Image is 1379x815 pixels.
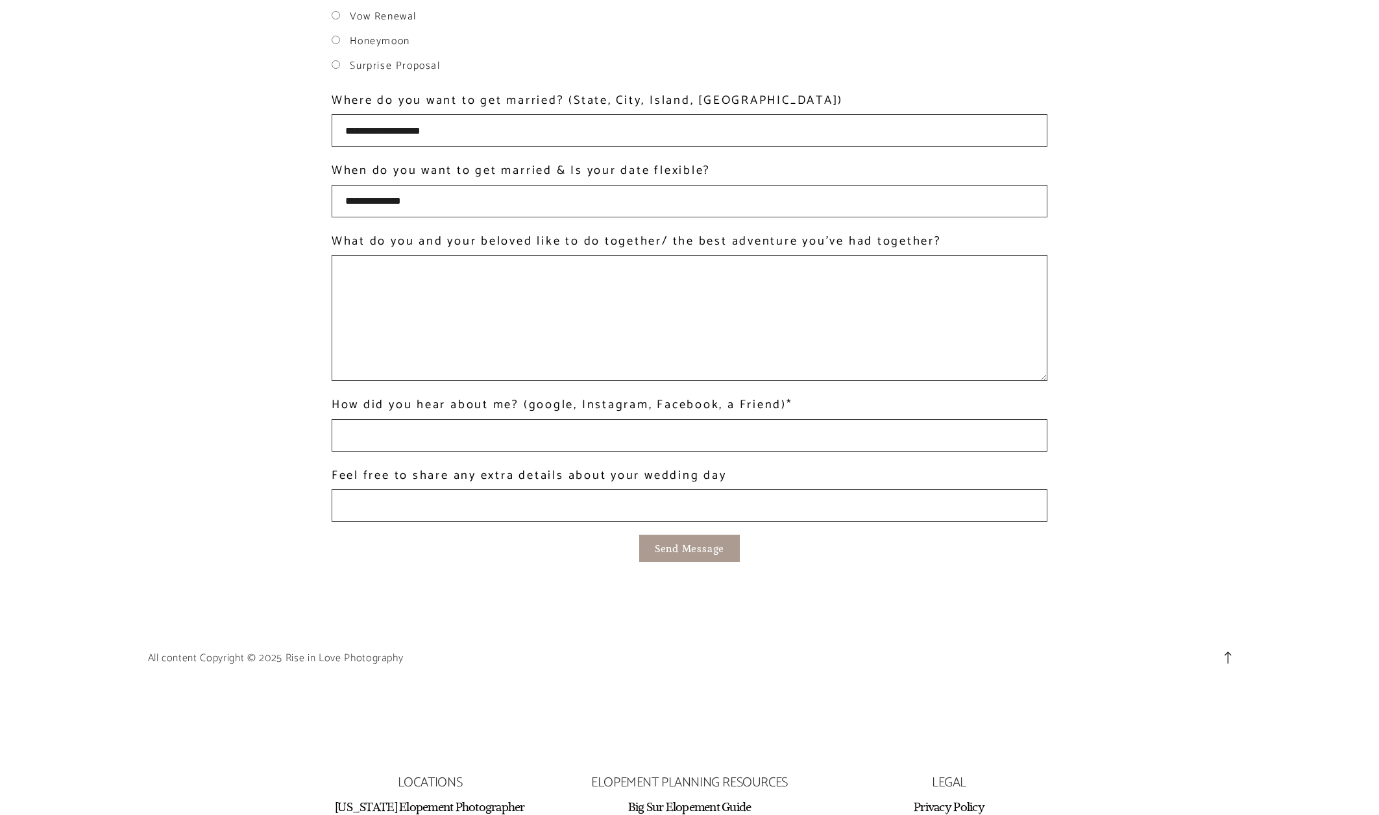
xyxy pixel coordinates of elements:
p: All content Copyright © 2025 Rise in Love Photography [148,649,404,668]
label: Where do you want to get married? (State, City, Island, [GEOGRAPHIC_DATA]) [332,91,843,111]
a: Privacy Policy [914,799,984,814]
label: When do you want to get married & Is your date flexible? [332,161,711,181]
a: [US_STATE] Elopement Photographer [335,799,525,814]
label: Feel free to share any extra details about your wedding day [332,466,727,486]
a: Big Sur Elopement Guide [628,799,751,814]
button: Send Message [639,535,740,562]
h3: LEGAL [833,773,1066,793]
label: Honeymoon [350,32,409,50]
span: Send Message [655,542,724,555]
label: What do you and your beloved like to do together/ the best adventure you've had together? [332,232,942,252]
h3: LOCATIONS [313,773,547,793]
label: Vow Renewal [350,8,417,25]
h3: ELOPEMENT PLANNING RESOURCES [573,773,807,793]
label: How did you hear about me? (google, Instagram, Facebook, a Friend) [332,395,793,415]
label: Surprise Proposal [350,57,440,75]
